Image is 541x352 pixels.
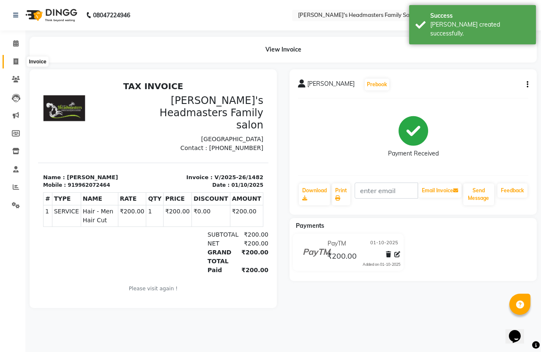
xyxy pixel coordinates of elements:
[45,129,78,147] span: Hair - Men Hair Cut
[370,239,398,248] span: 01-10-2025
[5,96,110,104] p: Name : [PERSON_NAME]
[108,128,126,149] td: 1
[126,128,154,149] td: ₹200.00
[14,115,43,128] th: TYPE
[463,183,494,205] button: Send Message
[5,128,14,149] td: 1
[197,161,230,170] div: ₹200.00
[120,96,226,104] p: Invoice : V/2025-26/1482
[193,104,225,111] div: 01/10/2025
[164,188,197,197] div: Paid
[192,115,225,128] th: AMOUNT
[5,104,28,111] div: Mobile :
[299,183,330,205] a: Download
[497,183,527,198] a: Feedback
[328,239,346,248] span: PayTM
[363,262,400,267] div: Added on 01-10-2025
[164,153,197,161] div: SUBTOTAL
[332,183,350,205] a: Print
[197,153,230,161] div: ₹200.00
[30,104,72,111] div: 919962072464
[126,115,154,128] th: PRICE
[430,20,530,38] div: Bill created successfully.
[192,128,225,149] td: ₹200.00
[5,218,225,226] div: Generated By : at 01/10/2025
[108,115,126,128] th: QTY
[14,128,43,149] td: SERVICE
[22,3,79,27] img: logo
[174,104,191,111] div: Date :
[80,128,108,149] td: ₹200.00
[153,128,192,149] td: ₹0.00
[430,11,530,20] div: Success
[153,115,192,128] th: DISCOUNT
[197,170,230,188] div: ₹200.00
[80,115,108,128] th: RATE
[164,161,197,170] div: NET
[388,149,439,158] div: Payment Received
[43,115,80,128] th: NAME
[164,170,197,188] div: GRAND TOTAL
[418,183,462,198] button: Email Invoice
[27,57,48,67] div: Invoice
[505,318,533,344] iframe: chat widget
[5,115,14,128] th: #
[307,79,355,91] span: [PERSON_NAME]
[120,17,226,54] h3: [PERSON_NAME]'s Headmasters Family salon
[355,183,418,199] input: enter email
[197,188,230,197] div: ₹200.00
[30,37,537,63] div: View Invoice
[120,57,226,66] p: [GEOGRAPHIC_DATA]
[93,3,130,27] b: 08047224946
[365,79,389,90] button: Prebook
[5,207,225,215] p: Please visit again !
[5,3,225,14] h2: TAX INVOICE
[120,66,226,75] p: Contact : [PHONE_NUMBER]
[296,222,324,229] span: Payments
[327,251,357,263] span: ₹200.00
